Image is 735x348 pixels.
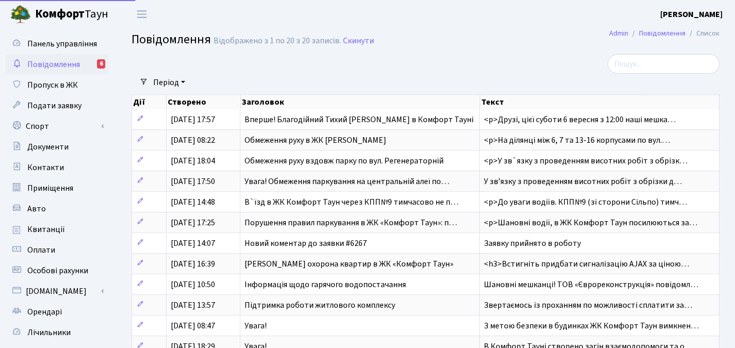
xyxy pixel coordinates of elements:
[27,183,73,194] span: Приміщення
[27,327,71,338] span: Лічильники
[27,141,69,153] span: Документи
[27,100,81,111] span: Подати заявку
[171,114,215,125] span: [DATE] 17:57
[484,300,692,311] span: Звертаємось із проханням по можливості сплатити за…
[5,137,108,157] a: Документи
[484,196,687,208] span: <p>До уваги водіїв. КПП№9 (зі сторони Сільпо) тимч…
[171,258,215,270] span: [DATE] 16:39
[5,240,108,260] a: Оплати
[484,114,676,125] span: <p>Друзі, цієї суботи 6 вересня з 12:00 наші мешка…
[27,203,46,214] span: Авто
[27,162,64,173] span: Контакти
[244,135,386,146] span: Обмеження руху в ЖК [PERSON_NAME]
[167,95,241,109] th: Створено
[484,155,688,167] span: <p>У зв`язку з проведенням висотних робіт з обрізк…
[608,54,720,74] input: Пошук...
[171,320,215,332] span: [DATE] 08:47
[171,279,215,290] span: [DATE] 10:50
[244,176,449,187] span: Увага! Обмеження паркування на центральній алеї по…
[27,59,80,70] span: Повідомлення
[27,265,88,276] span: Особові рахунки
[149,74,189,91] a: Період
[609,28,628,39] a: Admin
[484,135,670,146] span: <p>На ділянці між 6, 7 та 13-16 корпусами по вул.…
[480,95,720,109] th: Текст
[171,155,215,167] span: [DATE] 18:04
[484,238,581,249] span: Заявку прийнято в роботу
[5,34,108,54] a: Панель управління
[214,36,341,46] div: Відображено з 1 по 20 з 20 записів.
[484,320,699,332] span: З метою безпеки в будинках ЖК Комфорт Таун вимкнен…
[484,258,689,270] span: <h3>Встигніть придбати сигналізацію AJAX за ціною…
[27,306,62,318] span: Орендарі
[5,260,108,281] a: Особові рахунки
[244,196,459,208] span: В`їзд в ЖК Комфорт Таун через КПП№9 тимчасово не п…
[5,157,108,178] a: Контакти
[594,23,735,44] nav: breadcrumb
[27,224,65,235] span: Квитанції
[244,238,367,249] span: Новий коментар до заявки #6267
[35,6,85,22] b: Комфорт
[244,320,267,332] span: Увага!
[5,219,108,240] a: Квитанції
[35,6,108,23] span: Таун
[484,217,697,228] span: <p>Шановні водії, в ЖК Комфорт Таун посилюються за…
[241,95,480,109] th: Заголовок
[5,302,108,322] a: Орендарі
[484,176,682,187] span: У звʼязку з проведенням висотних робіт з обрізки д…
[10,4,31,25] img: logo.png
[27,79,78,91] span: Пропуск в ЖК
[132,30,211,48] span: Повідомлення
[639,28,685,39] a: Повідомлення
[5,281,108,302] a: [DOMAIN_NAME]
[171,238,215,249] span: [DATE] 14:07
[5,54,108,75] a: Повідомлення6
[171,300,215,311] span: [DATE] 13:57
[343,36,374,46] a: Скинути
[129,6,155,23] button: Переключити навігацію
[5,178,108,198] a: Приміщення
[171,217,215,228] span: [DATE] 17:25
[171,196,215,208] span: [DATE] 14:48
[244,217,457,228] span: Порушення правил паркування в ЖК «Комфорт Таун»: п…
[5,198,108,219] a: Авто
[27,38,97,49] span: Панель управління
[660,9,723,20] b: [PERSON_NAME]
[97,59,105,69] div: 6
[244,114,473,125] span: Вперше! Благодійний Тихий [PERSON_NAME] в Комфорт Тауні
[484,279,698,290] span: Шановні мешканці! ТОВ «Єврореконструкція» повідомл…
[5,95,108,116] a: Подати заявку
[27,244,55,256] span: Оплати
[244,155,444,167] span: Обмеження руху вздовж парку по вул. Регенераторній
[171,176,215,187] span: [DATE] 17:50
[171,135,215,146] span: [DATE] 08:22
[244,258,453,270] span: [PERSON_NAME] охорона квартир в ЖК «Комфорт Таун»
[244,300,395,311] span: Підтримка роботи житлового комплексу
[132,95,167,109] th: Дії
[660,8,723,21] a: [PERSON_NAME]
[244,279,406,290] span: Інформація щодо гарячого водопостачання
[5,116,108,137] a: Спорт
[5,75,108,95] a: Пропуск в ЖК
[685,28,720,39] li: Список
[5,322,108,343] a: Лічильники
